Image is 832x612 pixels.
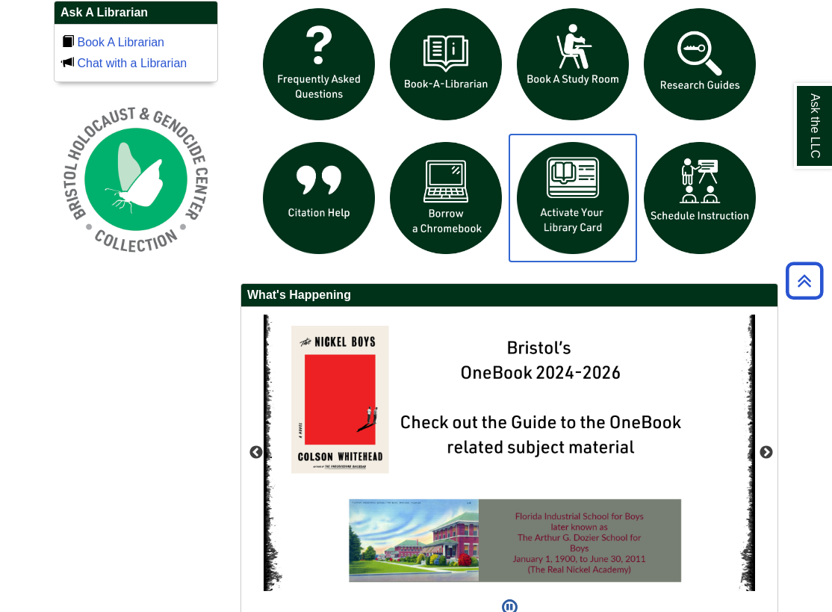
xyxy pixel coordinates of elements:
[636,1,763,128] img: Research Guides icon links to research guides web page
[509,135,636,262] img: activate Library Card icon links to form to activate student ID into library card
[249,445,264,460] button: Previous
[255,135,382,262] img: citation help icon links to citation help guide page
[382,1,509,128] img: Book a Librarian icon links to book a librarian web page
[509,1,636,128] img: book a study room icon links to book a study room web page
[264,315,755,591] div: This box contains rotating images
[255,1,763,268] div: slideshow
[382,135,509,262] img: Borrow a chromebook icon links to the borrow a chromebook web page
[77,57,187,69] a: Chat with a Librarian
[241,284,777,307] h2: What's Happening
[77,36,164,49] a: Book A Librarian
[264,315,755,591] img: The Nickel Boys OneBook
[636,135,763,262] img: For faculty. Schedule Library Instruction icon links to form.
[54,97,218,262] img: Holocaust and Genocide Collection
[55,1,217,25] h2: Ask A Librarian
[780,271,828,291] a: Back to Top
[759,445,774,460] button: Next
[255,1,382,128] img: frequently asked questions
